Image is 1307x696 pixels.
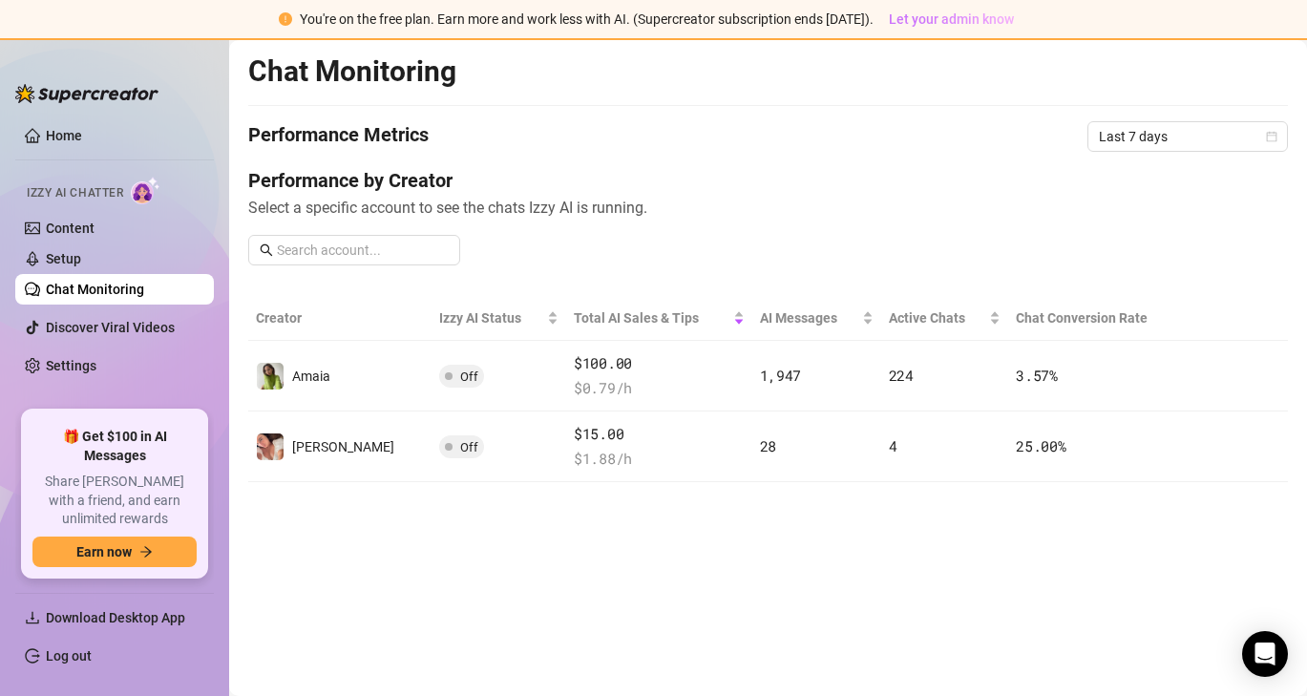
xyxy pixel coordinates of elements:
[32,473,197,529] span: Share [PERSON_NAME] with a friend, and earn unlimited rewards
[1008,296,1184,341] th: Chat Conversion Rate
[46,320,175,335] a: Discover Viral Videos
[574,423,745,446] span: $15.00
[566,296,752,341] th: Total AI Sales & Tips
[1099,122,1276,151] span: Last 7 days
[248,121,429,152] h4: Performance Metrics
[46,610,185,625] span: Download Desktop App
[27,184,123,202] span: Izzy AI Chatter
[889,307,986,328] span: Active Chats
[881,8,1022,31] button: Let your admin know
[46,358,96,373] a: Settings
[257,433,284,460] img: Taylor
[889,11,1014,27] span: Let your admin know
[46,221,95,236] a: Content
[439,307,543,328] span: Izzy AI Status
[760,366,802,385] span: 1,947
[139,545,153,559] span: arrow-right
[460,440,478,454] span: Off
[1266,131,1277,142] span: calendar
[574,352,745,375] span: $100.00
[46,128,82,143] a: Home
[889,366,914,385] span: 224
[460,369,478,384] span: Off
[1016,366,1058,385] span: 3.57 %
[432,296,566,341] th: Izzy AI Status
[1016,436,1065,455] span: 25.00 %
[46,251,81,266] a: Setup
[1242,631,1288,677] div: Open Intercom Messenger
[760,436,776,455] span: 28
[32,537,197,567] button: Earn nowarrow-right
[292,439,394,454] span: [PERSON_NAME]
[15,84,158,103] img: logo-BBDzfeDw.svg
[889,436,897,455] span: 4
[25,610,40,625] span: download
[574,377,745,400] span: $ 0.79 /h
[257,363,284,390] img: Amaia
[46,282,144,297] a: Chat Monitoring
[574,307,729,328] span: Total AI Sales & Tips
[248,296,432,341] th: Creator
[752,296,881,341] th: AI Messages
[131,177,160,204] img: AI Chatter
[300,11,874,27] span: You're on the free plan. Earn more and work less with AI. (Supercreator subscription ends [DATE]).
[292,369,330,384] span: Amaia
[248,196,1288,220] span: Select a specific account to see the chats Izzy AI is running.
[46,648,92,664] a: Log out
[279,12,292,26] span: exclamation-circle
[32,428,197,465] span: 🎁 Get $100 in AI Messages
[248,53,456,90] h2: Chat Monitoring
[76,544,132,559] span: Earn now
[574,448,745,471] span: $ 1.88 /h
[760,307,858,328] span: AI Messages
[277,240,449,261] input: Search account...
[881,296,1009,341] th: Active Chats
[248,167,1288,194] h4: Performance by Creator
[260,243,273,257] span: search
